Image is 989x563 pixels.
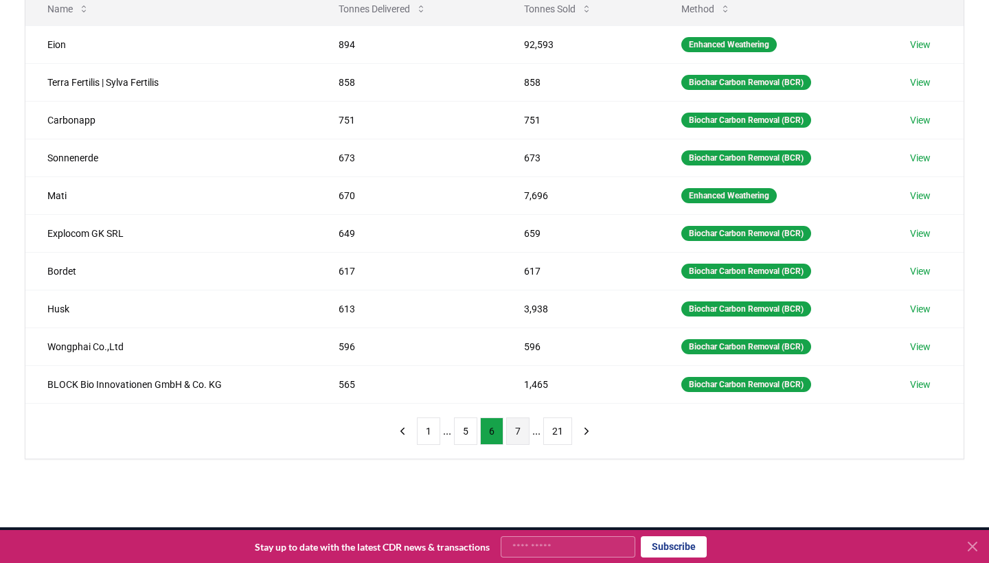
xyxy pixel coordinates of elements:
a: View [910,264,931,278]
a: View [910,151,931,165]
td: Terra Fertilis | Sylva Fertilis [25,63,317,101]
a: View [910,302,931,316]
a: View [910,113,931,127]
div: Enhanced Weathering [681,37,777,52]
td: 751 [317,101,502,139]
td: Bordet [25,252,317,290]
a: View [910,38,931,51]
div: Biochar Carbon Removal (BCR) [681,264,811,279]
td: Explocom GK SRL [25,214,317,252]
div: Biochar Carbon Removal (BCR) [681,150,811,165]
td: 673 [317,139,502,176]
div: Biochar Carbon Removal (BCR) [681,377,811,392]
li: ... [532,423,541,439]
td: 858 [502,63,659,101]
td: 673 [502,139,659,176]
a: View [910,189,931,203]
td: 596 [317,328,502,365]
td: Sonnenerde [25,139,317,176]
button: 21 [543,417,572,445]
button: 1 [417,417,440,445]
a: View [910,340,931,354]
button: previous page [391,417,414,445]
div: Biochar Carbon Removal (BCR) [681,339,811,354]
div: Biochar Carbon Removal (BCR) [681,226,811,241]
td: 565 [317,365,502,403]
button: 6 [480,417,503,445]
td: 596 [502,328,659,365]
div: Biochar Carbon Removal (BCR) [681,113,811,128]
td: 92,593 [502,25,659,63]
button: 7 [506,417,530,445]
td: Mati [25,176,317,214]
td: 7,696 [502,176,659,214]
td: 3,938 [502,290,659,328]
button: next page [575,417,598,445]
td: 617 [502,252,659,290]
td: 649 [317,214,502,252]
td: 613 [317,290,502,328]
td: 1,465 [502,365,659,403]
a: View [910,76,931,89]
div: Biochar Carbon Removal (BCR) [681,75,811,90]
td: 894 [317,25,502,63]
td: 670 [317,176,502,214]
td: BLOCK Bio Innovationen GmbH & Co. KG [25,365,317,403]
div: Enhanced Weathering [681,188,777,203]
td: Wongphai Co.,Ltd [25,328,317,365]
div: Biochar Carbon Removal (BCR) [681,301,811,317]
td: 617 [317,252,502,290]
td: 659 [502,214,659,252]
li: ... [443,423,451,439]
td: Carbonapp [25,101,317,139]
button: 5 [454,417,477,445]
a: View [910,227,931,240]
td: 751 [502,101,659,139]
a: View [910,378,931,391]
td: Eion [25,25,317,63]
td: Husk [25,290,317,328]
td: 858 [317,63,502,101]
